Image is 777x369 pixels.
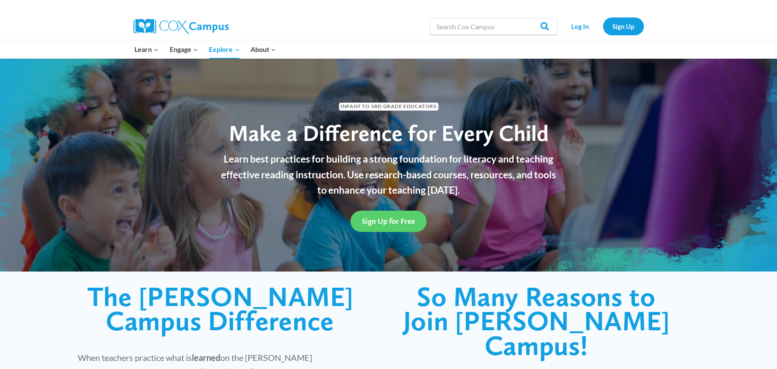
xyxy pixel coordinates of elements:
nav: Primary Navigation [129,40,282,58]
span: About [250,44,276,55]
p: Learn best practices for building a strong foundation for literacy and teaching effective reading... [216,151,561,198]
a: Sign Up for Free [350,211,427,232]
a: Sign Up [603,17,644,35]
a: Log In [562,17,599,35]
span: So Many Reasons to Join [PERSON_NAME] Campus! [403,280,670,362]
span: Learn [134,44,159,55]
span: Engage [170,44,198,55]
span: Make a Difference for Every Child [229,120,549,146]
img: Cox Campus [134,19,229,34]
span: Explore [209,44,239,55]
strong: learned [192,352,220,363]
span: Sign Up for Free [362,217,415,226]
span: Infant to 3rd Grade Educators [339,103,438,111]
nav: Secondary Navigation [562,17,644,35]
span: The [PERSON_NAME] Campus Difference [87,280,353,338]
input: Search Cox Campus [430,18,558,35]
